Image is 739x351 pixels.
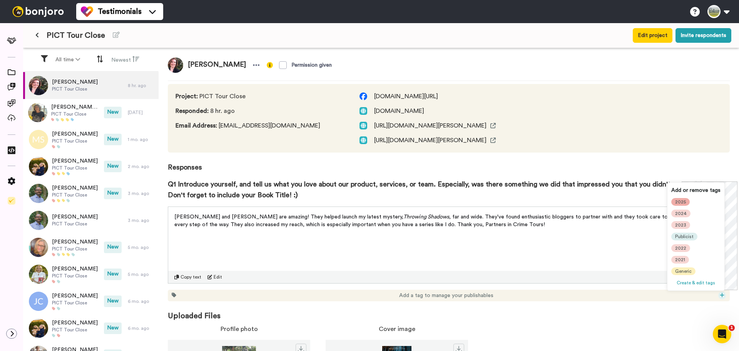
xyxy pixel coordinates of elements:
a: [PERSON_NAME] [PERSON_NAME]PICT Tour CloseNew[DATE] [23,99,159,126]
a: [PERSON_NAME]PICT Tour CloseNew5 mo. ago [23,234,159,261]
span: [URL][DOMAIN_NAME][PERSON_NAME] [374,121,487,130]
span: Responses [168,153,730,173]
span: [PERSON_NAME] [52,78,98,86]
span: PICT Tour Close [51,111,100,117]
span: [PERSON_NAME] and [PERSON_NAME] are amazing! They helped launch my latest mystery, [174,214,403,220]
span: Cover image [379,324,415,334]
span: [EMAIL_ADDRESS][DOMAIN_NAME] [176,121,344,130]
span: Throwing Shadows [403,214,449,220]
span: PICT Tour Close [47,30,105,41]
span: Add a tag to manage your publishables [399,292,493,299]
div: 1 mo. ago [128,136,155,143]
span: 2023 [675,222,686,228]
span: 2021 [675,257,685,263]
span: PICT Tour Close [52,165,98,171]
img: 4f31be1e-1c28-46af-8eb6-e8fe5d6e3216.jpeg [28,103,47,122]
img: 30b967d4-b001-49a1-959f-2b9c263c79a5.png [29,238,48,257]
div: 5 mo. ago [128,271,155,277]
span: Q1 Introduce yourself, and tell us what you love about our product, services, or team. Especially... [168,179,720,200]
a: [PERSON_NAME]PICT Tour CloseNew2 mo. ago [23,153,159,180]
span: Publicist [675,233,694,240]
span: PICT Tour Close [52,138,98,144]
iframe: Intercom live chat [713,325,731,343]
span: PICT Tour Close [52,192,98,198]
img: web.svg [359,107,367,115]
img: facebook.svg [359,92,367,100]
button: All time [51,53,85,67]
span: 1 [729,325,735,331]
a: [PERSON_NAME]PICT Tour CloseNew5 mo. ago [23,261,159,288]
span: PICT Tour Close [176,92,344,101]
span: [PERSON_NAME] [52,157,98,165]
span: New [104,242,122,253]
span: PICT Tour Close [52,300,98,306]
img: 663c8de5-cab8-4ef9-bac0-856544434fd1.jpeg [29,265,48,284]
span: New [104,269,122,280]
img: 0dc986c1-5865-4b78-9251-4583a0f3a996.jpeg [29,211,48,230]
div: 2 mo. ago [128,163,155,170]
button: Newest [107,52,144,67]
img: tm-color.svg [81,5,93,18]
span: [DOMAIN_NAME][URL] [374,92,438,101]
span: [PERSON_NAME] [52,130,98,138]
span: [PERSON_NAME] [52,238,98,246]
span: PICT Tour Close [52,273,98,279]
img: b7e293da-27b9-4dc6-a926-1a1c638afd3a.jpeg [29,157,48,176]
div: 5 mo. ago [128,244,155,250]
span: Project : [176,93,198,99]
img: web.svg [359,122,367,129]
a: [PERSON_NAME]PICT Tour Close8 hr. ago [23,72,159,99]
span: 2022 [675,245,686,251]
span: [PERSON_NAME] [183,57,251,73]
img: jc.png [29,292,48,311]
img: web.svg [359,136,367,144]
div: [DATE] [128,109,155,116]
span: New [104,322,122,334]
span: [PERSON_NAME] [PERSON_NAME] [51,103,100,111]
img: bj-logo-header-white.svg [9,6,67,17]
span: 2025 [675,199,686,205]
img: 0dc986c1-5865-4b78-9251-4583a0f3a996.jpeg [29,184,48,203]
a: [PERSON_NAME]PICT Tour CloseNew6 mo. ago [23,315,159,342]
span: [URL][DOMAIN_NAME][PERSON_NAME] [374,136,487,145]
span: Email Address : [176,123,217,129]
span: PICT Tour Close [52,246,98,252]
div: 6 mo. ago [128,298,155,304]
span: [PERSON_NAME] [52,265,98,273]
img: b7e293da-27b9-4dc6-a926-1a1c638afd3a.jpeg [29,319,48,338]
span: Edit [214,274,222,280]
button: Invite respondents [675,28,731,43]
img: ms.png [29,130,48,149]
div: 8 hr. ago [128,82,155,89]
span: [PERSON_NAME] [52,184,98,192]
span: Profile photo [221,324,258,334]
span: New [104,161,122,172]
img: Checklist.svg [8,197,15,205]
span: New [104,188,122,199]
span: 8 hr. ago [176,106,344,116]
span: New [104,296,122,307]
span: [DOMAIN_NAME] [374,106,424,116]
img: 02b2797d-a285-40c4-aabc-d430a5f27391.jpeg [29,76,48,95]
span: Uploaded Files [168,301,730,321]
span: [PERSON_NAME] [52,292,98,300]
span: New [104,107,122,118]
span: Responded : [176,108,209,114]
div: 3 mo. ago [128,217,155,223]
span: [PERSON_NAME] [52,319,98,327]
span: Generic [675,268,692,274]
button: Edit project [633,28,672,43]
a: [PERSON_NAME]PICT Tour CloseNew6 mo. ago [23,288,159,315]
span: New [104,134,122,145]
span: Testimonials [98,6,142,17]
strong: Add or remove tags [671,188,721,193]
span: PICT Tour Close [52,86,98,92]
span: Copy text [181,274,201,280]
a: [PERSON_NAME]PICT Tour CloseNew1 mo. ago [23,126,159,153]
img: 02b2797d-a285-40c4-aabc-d430a5f27391.jpeg [168,57,183,73]
a: [PERSON_NAME]PICT Tour CloseNew3 mo. ago [23,180,159,207]
span: PICT Tour Close [52,327,98,333]
span: Create & edit tags [677,280,715,285]
div: Permission given [291,61,332,69]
